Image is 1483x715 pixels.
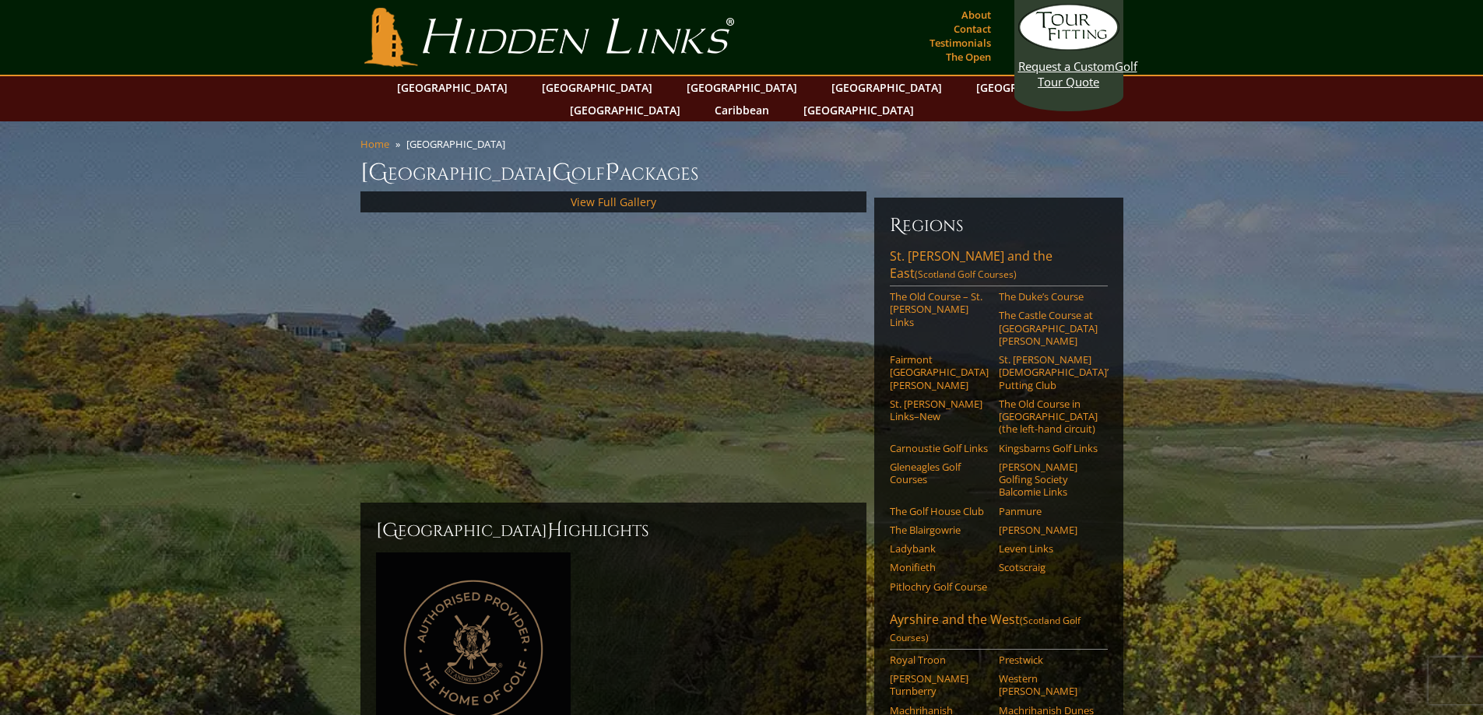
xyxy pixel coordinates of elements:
a: Request a CustomGolf Tour Quote [1018,4,1119,89]
a: Panmure [999,505,1098,517]
a: Kingsbarns Golf Links [999,442,1098,454]
a: The Castle Course at [GEOGRAPHIC_DATA][PERSON_NAME] [999,309,1098,347]
a: The Golf House Club [890,505,989,517]
a: [GEOGRAPHIC_DATA] [824,76,950,99]
a: St. [PERSON_NAME] and the East(Scotland Golf Courses) [890,247,1108,286]
span: G [552,157,571,188]
a: The Old Course in [GEOGRAPHIC_DATA] (the left-hand circuit) [999,398,1098,436]
a: Ladybank [890,542,989,555]
a: Contact [950,18,995,40]
a: The Duke’s Course [999,290,1098,303]
a: [PERSON_NAME] Golfing Society Balcomie Links [999,461,1098,499]
a: Royal Troon [890,654,989,666]
span: H [547,518,563,543]
a: The Old Course – St. [PERSON_NAME] Links [890,290,989,328]
a: [GEOGRAPHIC_DATA] [968,76,1095,99]
a: [GEOGRAPHIC_DATA] [389,76,515,99]
a: The Blairgowrie [890,524,989,536]
a: [GEOGRAPHIC_DATA] [679,76,805,99]
a: Pitlochry Golf Course [890,580,989,593]
a: Monifieth [890,561,989,573]
a: Ayrshire and the West(Scotland Golf Courses) [890,611,1108,650]
a: [GEOGRAPHIC_DATA] [534,76,660,99]
a: [PERSON_NAME] Turnberry [890,672,989,698]
a: St. [PERSON_NAME] Links–New [890,398,989,423]
span: Request a Custom [1018,58,1115,74]
a: Leven Links [999,542,1098,555]
span: (Scotland Golf Courses) [915,268,1017,281]
a: St. [PERSON_NAME] [DEMOGRAPHIC_DATA]’ Putting Club [999,353,1098,391]
a: Fairmont [GEOGRAPHIC_DATA][PERSON_NAME] [890,353,989,391]
a: About [958,4,995,26]
a: Caribbean [707,99,777,121]
h2: [GEOGRAPHIC_DATA] ighlights [376,518,851,543]
li: [GEOGRAPHIC_DATA] [406,137,511,151]
a: Home [360,137,389,151]
span: (Scotland Golf Courses) [890,614,1081,644]
a: Carnoustie Golf Links [890,442,989,454]
a: Scotscraig [999,561,1098,573]
a: Prestwick [999,654,1098,666]
a: [GEOGRAPHIC_DATA] [562,99,688,121]
a: View Full Gallery [571,195,656,209]
a: Western [PERSON_NAME] [999,672,1098,698]
a: Gleneagles Golf Courses [890,461,989,486]
span: P [605,157,620,188]
a: The Open [942,46,995,68]
h1: [GEOGRAPHIC_DATA] olf ackages [360,157,1123,188]
a: Testimonials [926,32,995,54]
h6: Regions [890,213,1108,238]
a: [PERSON_NAME] [999,524,1098,536]
a: [GEOGRAPHIC_DATA] [796,99,922,121]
